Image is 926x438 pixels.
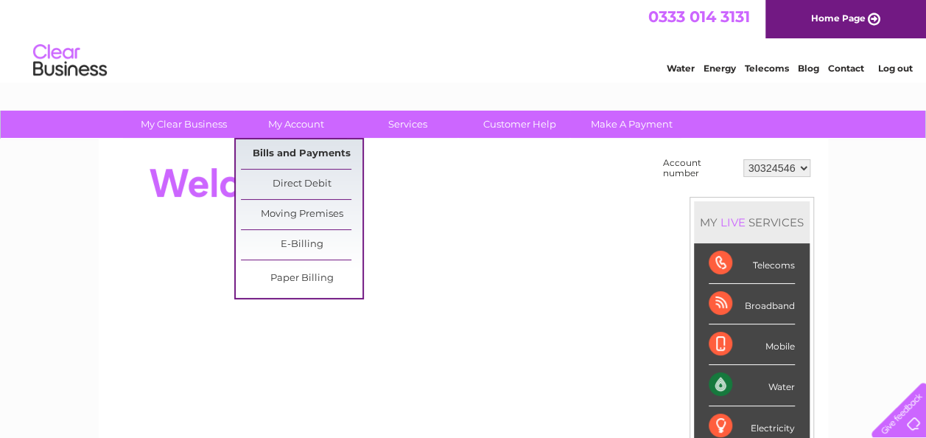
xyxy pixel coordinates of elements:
a: Direct Debit [241,170,362,199]
div: LIVE [718,215,748,229]
a: Services [347,111,469,138]
a: Moving Premises [241,200,362,229]
a: 0333 014 3131 [648,7,750,26]
div: Broadband [709,284,795,324]
img: logo.png [32,38,108,83]
a: Bills and Payments [241,139,362,169]
a: E-Billing [241,230,362,260]
div: Mobile [709,324,795,365]
div: Telecoms [709,243,795,284]
a: Contact [828,63,864,74]
a: Blog [798,63,819,74]
a: Paper Billing [241,264,362,293]
a: Customer Help [459,111,580,138]
td: Account number [659,154,740,182]
div: Water [709,365,795,406]
a: My Account [235,111,357,138]
div: Clear Business is a trading name of Verastar Limited (registered in [GEOGRAPHIC_DATA] No. 3667643... [116,8,812,72]
a: Telecoms [745,63,789,74]
a: Water [667,63,695,74]
a: Make A Payment [571,111,692,138]
div: MY SERVICES [694,201,810,243]
a: Energy [704,63,736,74]
a: My Clear Business [123,111,245,138]
a: Log out [877,63,912,74]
